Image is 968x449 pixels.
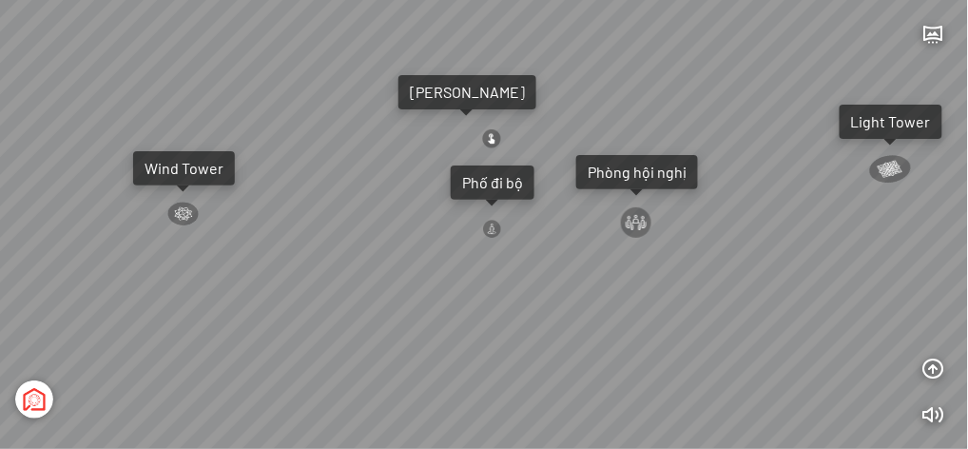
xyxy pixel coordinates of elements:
[462,173,523,192] div: Phố đi bộ
[15,381,53,419] img: Avatar_Nestfind_YJWVPMA7XUC4.jpg
[145,159,223,178] div: Wind Tower
[588,163,687,182] div: Phòng hội nghị
[851,112,931,131] div: Light Tower
[410,83,525,102] div: [PERSON_NAME]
